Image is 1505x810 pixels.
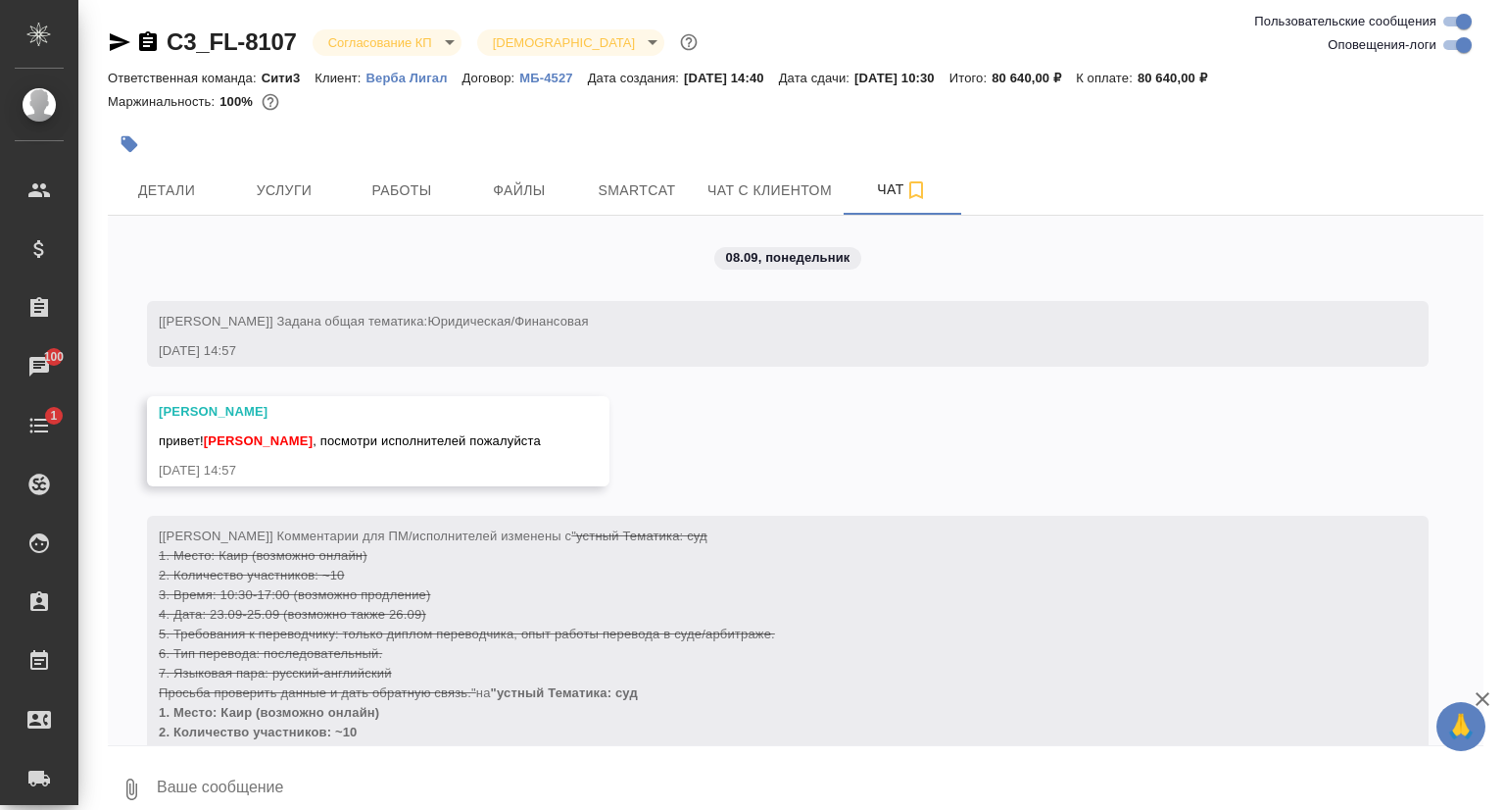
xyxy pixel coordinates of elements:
p: МБ-4527 [519,71,587,85]
p: Верба Лигал [366,71,462,85]
span: Smartcat [590,178,684,203]
button: 🙏 [1436,702,1485,751]
p: Маржинальность: [108,94,219,109]
span: Файлы [472,178,566,203]
button: 0.00 RUB; [258,89,283,115]
span: Детали [120,178,214,203]
button: Скопировать ссылку [136,30,160,54]
button: Добавить тэг [108,123,151,166]
span: Юридическая/Финансовая [427,314,588,329]
span: Чат [855,177,949,202]
a: Верба Лигал [366,69,462,85]
button: Согласование КП [322,34,438,51]
p: [DATE] 14:40 [684,71,779,85]
div: [DATE] 14:57 [159,341,1360,361]
p: К оплате: [1076,71,1138,85]
span: 100 [32,347,76,367]
a: 100 [5,342,73,391]
p: Сити3 [262,71,316,85]
p: 100% [219,94,258,109]
button: [DEMOGRAPHIC_DATA] [487,34,641,51]
p: Ответственная команда: [108,71,262,85]
span: [PERSON_NAME] [204,433,313,448]
div: Согласование КП [477,29,664,56]
a: 1 [5,401,73,450]
button: Доп статусы указывают на важность/срочность заказа [676,29,702,55]
p: [DATE] 10:30 [854,71,949,85]
p: Договор: [462,71,520,85]
p: Дата сдачи: [779,71,854,85]
p: Дата создания: [588,71,684,85]
a: МБ-4527 [519,69,587,85]
p: Клиент: [315,71,365,85]
span: Чат с клиентом [707,178,832,203]
p: 80 640,00 ₽ [1138,71,1222,85]
p: Итого: [949,71,992,85]
span: Пользовательские сообщения [1254,12,1436,31]
p: 80 640,00 ₽ [992,71,1076,85]
span: Оповещения-логи [1328,35,1436,55]
p: 08.09, понедельник [726,248,850,268]
button: Скопировать ссылку для ЯМессенджера [108,30,131,54]
span: привет! , посмотри исполнителей пожалуйста [159,433,541,448]
span: Услуги [237,178,331,203]
span: "устный Тематика: суд 1. Место: Каир (возможно онлайн) 2. Количество участников: ~10 3. Время: 10... [159,529,775,700]
a: C3_FL-8107 [167,28,297,55]
span: [[PERSON_NAME]] Задана общая тематика: [159,314,589,329]
svg: Подписаться [904,178,928,202]
span: 1 [38,406,69,426]
span: Работы [355,178,449,203]
div: Согласование КП [313,29,461,56]
div: [PERSON_NAME] [159,402,541,422]
span: 🙏 [1444,706,1478,747]
div: [DATE] 14:57 [159,461,541,481]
